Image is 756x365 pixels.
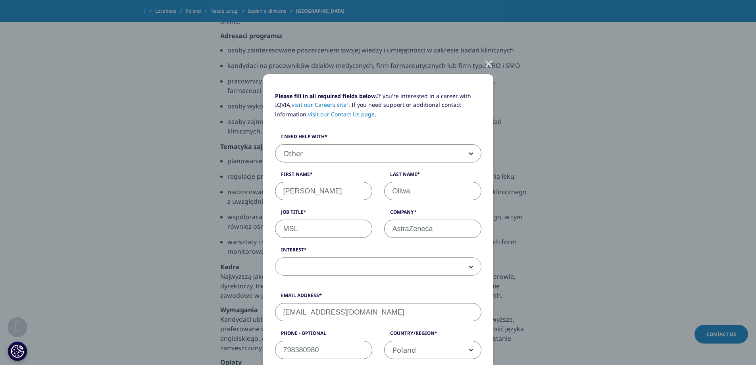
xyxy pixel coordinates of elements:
[275,92,377,100] strong: Please fill in all required fields below.
[384,330,481,341] label: Country/Region
[385,341,481,359] span: Poland
[275,330,372,341] label: Phone - Optional
[275,133,481,144] label: I need help with
[275,92,481,125] p: If you're interested in a career with IQVIA, . If you need support or additional contact informat...
[384,341,481,359] span: Poland
[275,209,372,220] label: Job Title
[8,341,27,361] button: Ustawienia plików cookie
[275,171,372,182] label: First Name
[275,292,481,303] label: Email Address
[275,246,481,257] label: Interest
[275,145,481,163] span: Other
[292,101,349,108] a: visit our Careers site
[308,110,375,118] a: visit our Contact Us page
[384,171,481,182] label: Last Name
[275,144,481,162] span: Other
[384,209,481,220] label: Company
